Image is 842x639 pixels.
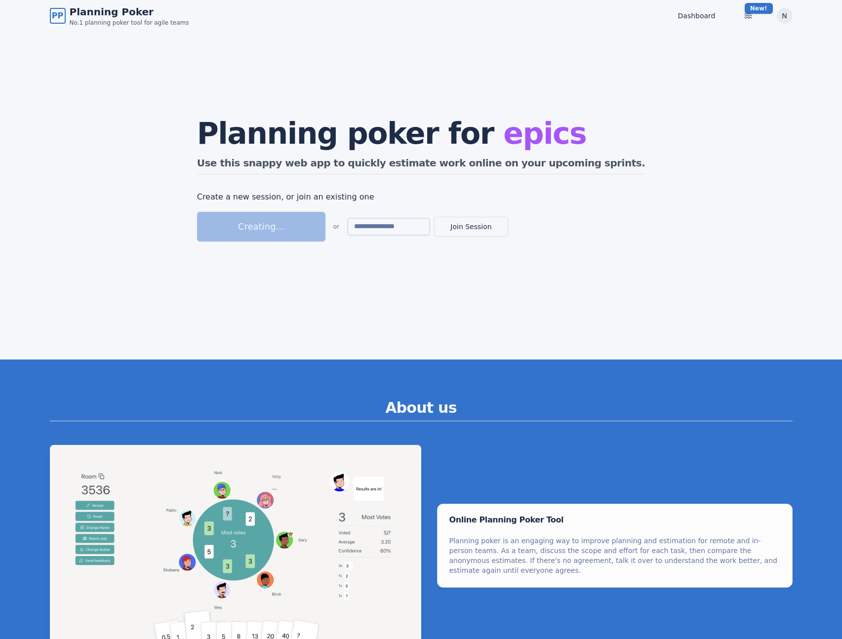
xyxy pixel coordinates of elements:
[50,399,793,421] h2: About us
[739,7,757,25] button: New!
[503,116,586,151] span: epics
[449,516,780,524] div: Online Planning Poker Tool
[434,217,508,237] button: Join Session
[197,190,645,204] p: Create a new session, or join an existing one
[745,3,773,14] div: New!
[197,119,645,148] h1: Planning poker for
[70,5,189,19] span: Planning Poker
[777,8,793,24] button: N
[197,156,645,174] h2: Use this snappy web app to quickly estimate work online on your upcoming sprints.
[52,10,63,22] span: PP
[50,5,189,27] a: PPPlanning PokerNo.1 planning poker tool for agile teams
[70,19,189,27] span: No.1 planning poker tool for agile teams
[449,536,780,575] div: Planning poker is an engaging way to improve planning and estimation for remote and in-person tea...
[678,11,716,21] a: Dashboard
[333,223,339,231] span: or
